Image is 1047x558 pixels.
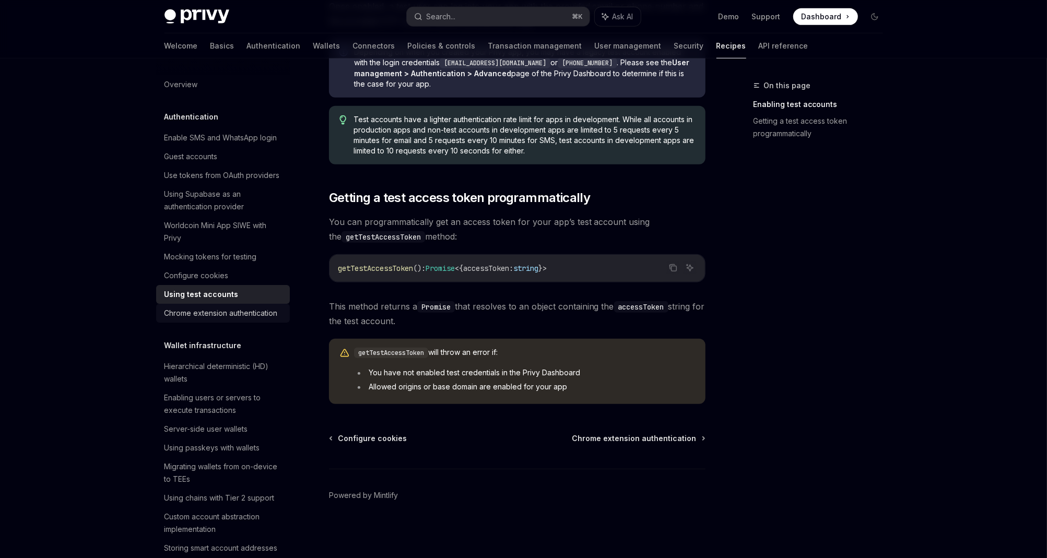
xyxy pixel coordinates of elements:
a: Authentication [247,33,301,58]
span: getTestAccessToken [338,264,413,273]
button: Search...⌘K [407,7,590,26]
code: [EMAIL_ADDRESS][DOMAIN_NAME] [440,58,550,68]
div: Using chains with Tier 2 support [164,492,275,504]
div: Use tokens from OAuth providers [164,169,280,182]
span: Ask AI [613,11,633,22]
img: dark logo [164,9,229,24]
span: Promise [426,264,455,273]
a: Transaction management [488,33,582,58]
button: Toggle dark mode [866,8,883,25]
span: This method returns a that resolves to an object containing the string for the test account. [329,299,705,328]
a: Custom account abstraction implementation [156,507,290,539]
a: Recipes [716,33,746,58]
span: Chrome extension authentication [572,433,697,444]
a: Enabling users or servers to execute transactions [156,388,290,420]
a: Demo [719,11,739,22]
a: User management [595,33,662,58]
svg: Warning [339,348,350,359]
a: Getting a test access token programmatically [754,113,891,142]
a: Welcome [164,33,198,58]
div: Server-side user wallets [164,423,248,435]
span: : [509,264,513,273]
span: accessToken [463,264,509,273]
span: string [513,264,538,273]
div: Enable SMS and WhatsApp login [164,132,277,144]
span: Depending on when you created your Privy app, you may have a legacy test account enabled with the... [354,47,695,89]
a: Overview [156,75,290,94]
span: On this page [764,79,811,92]
a: Security [674,33,704,58]
a: Support [752,11,781,22]
a: Connectors [353,33,395,58]
a: Server-side user wallets [156,420,290,438]
h5: Authentication [164,111,219,123]
a: Chrome extension authentication [156,304,290,323]
a: Using Supabase as an authentication provider [156,185,290,216]
h5: Wallet infrastructure [164,339,242,352]
button: Ask AI [683,261,697,275]
span: { [459,264,463,273]
li: You have not enabled test credentials in the Privy Dashboard [354,367,695,378]
a: Powered by Mintlify [329,490,398,501]
span: will throw an error if: [354,347,695,358]
span: (): [413,264,426,273]
div: Migrating wallets from on-device to TEEs [164,460,284,485]
div: Worldcoin Mini App SIWE with Privy [164,219,284,244]
code: [PHONE_NUMBER] [558,58,617,68]
div: Using test accounts [164,288,239,301]
div: Guest accounts [164,150,218,163]
button: Copy the contents from the code block [666,261,680,275]
a: Migrating wallets from on-device to TEEs [156,457,290,489]
a: Mocking tokens for testing [156,247,290,266]
code: accessToken [614,301,668,313]
span: Dashboard [802,11,842,22]
a: Basics [210,33,234,58]
div: Storing smart account addresses [164,542,278,554]
span: ⌘ K [572,13,583,21]
div: Search... [427,10,456,23]
a: Using test accounts [156,285,290,304]
code: getTestAccessToken [342,231,425,243]
a: Enable SMS and WhatsApp login [156,128,290,147]
a: Configure cookies [330,433,407,444]
svg: Tip [339,115,347,125]
span: < [455,264,459,273]
a: Guest accounts [156,147,290,166]
span: Configure cookies [338,433,407,444]
code: Promise [417,301,455,313]
a: Use tokens from OAuth providers [156,166,290,185]
span: > [543,264,547,273]
span: Getting a test access token programmatically [329,189,591,206]
div: Overview [164,78,198,91]
a: Worldcoin Mini App SIWE with Privy [156,216,290,247]
a: Dashboard [793,8,858,25]
div: Mocking tokens for testing [164,251,257,263]
a: Policies & controls [408,33,476,58]
span: } [538,264,543,273]
li: Allowed origins or base domain are enabled for your app [354,382,695,392]
a: Wallets [313,33,340,58]
code: getTestAccessToken [354,348,428,358]
a: API reference [759,33,808,58]
div: Using Supabase as an authentication provider [164,188,284,213]
a: Hierarchical deterministic (HD) wallets [156,357,290,388]
div: Configure cookies [164,269,229,282]
div: Custom account abstraction implementation [164,510,284,536]
a: Chrome extension authentication [572,433,704,444]
div: Enabling users or servers to execute transactions [164,391,284,417]
a: Storing smart account addresses [156,539,290,557]
button: Ask AI [595,7,641,26]
span: Test accounts have a lighter authentication rate limit for apps in development. While all account... [354,114,695,156]
a: Configure cookies [156,266,290,285]
div: Using passkeys with wallets [164,442,260,454]
div: Chrome extension authentication [164,307,278,319]
a: Using chains with Tier 2 support [156,489,290,507]
div: Hierarchical deterministic (HD) wallets [164,360,284,385]
a: Using passkeys with wallets [156,438,290,457]
a: Enabling test accounts [754,96,891,113]
span: You can programmatically get an access token for your app’s test account using the method: [329,215,705,244]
